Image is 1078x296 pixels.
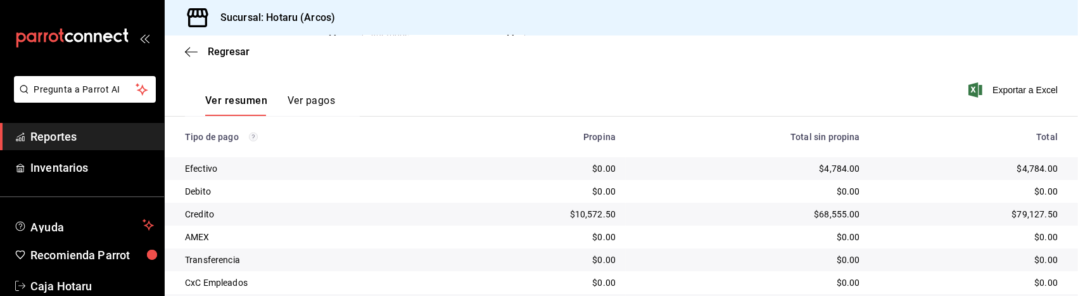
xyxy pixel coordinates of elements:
div: $0.00 [455,162,616,175]
div: CxC Empleados [185,276,435,289]
button: Exportar a Excel [971,82,1058,98]
div: Efectivo [185,162,435,175]
div: $0.00 [880,185,1058,198]
div: $0.00 [636,231,860,243]
div: $0.00 [880,231,1058,243]
span: Regresar [208,46,250,58]
div: $0.00 [636,276,860,289]
span: Reportes [30,128,154,145]
svg: Los pagos realizados con Pay y otras terminales son montos brutos. [249,132,258,141]
span: Inventarios [30,159,154,176]
span: Recomienda Parrot [30,247,154,264]
div: $79,127.50 [880,208,1058,221]
a: Pregunta a Parrot AI [9,92,156,105]
div: Total sin propina [636,132,860,142]
div: $0.00 [455,276,616,289]
div: $0.00 [455,254,616,266]
div: Transferencia [185,254,435,266]
button: open_drawer_menu [139,33,149,43]
div: Total [880,132,1058,142]
h3: Sucursal: Hotaru (Arcos) [210,10,335,25]
button: Regresar [185,46,250,58]
div: navigation tabs [205,94,335,116]
div: $0.00 [636,185,860,198]
div: $4,784.00 [880,162,1058,175]
span: Caja Hotaru [30,278,154,295]
div: Propina [455,132,616,142]
div: $0.00 [636,254,860,266]
div: Credito [185,208,435,221]
div: $0.00 [455,185,616,198]
div: $0.00 [880,254,1058,266]
div: $10,572.50 [455,208,616,221]
div: AMEX [185,231,435,243]
button: Ver resumen [205,94,267,116]
div: $68,555.00 [636,208,860,221]
span: Ayuda [30,217,137,233]
button: Ver pagos [288,94,335,116]
div: Debito [185,185,435,198]
div: Tipo de pago [185,132,435,142]
div: $0.00 [455,231,616,243]
button: Pregunta a Parrot AI [14,76,156,103]
div: $0.00 [880,276,1058,289]
span: Pregunta a Parrot AI [34,83,136,96]
div: $4,784.00 [636,162,860,175]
